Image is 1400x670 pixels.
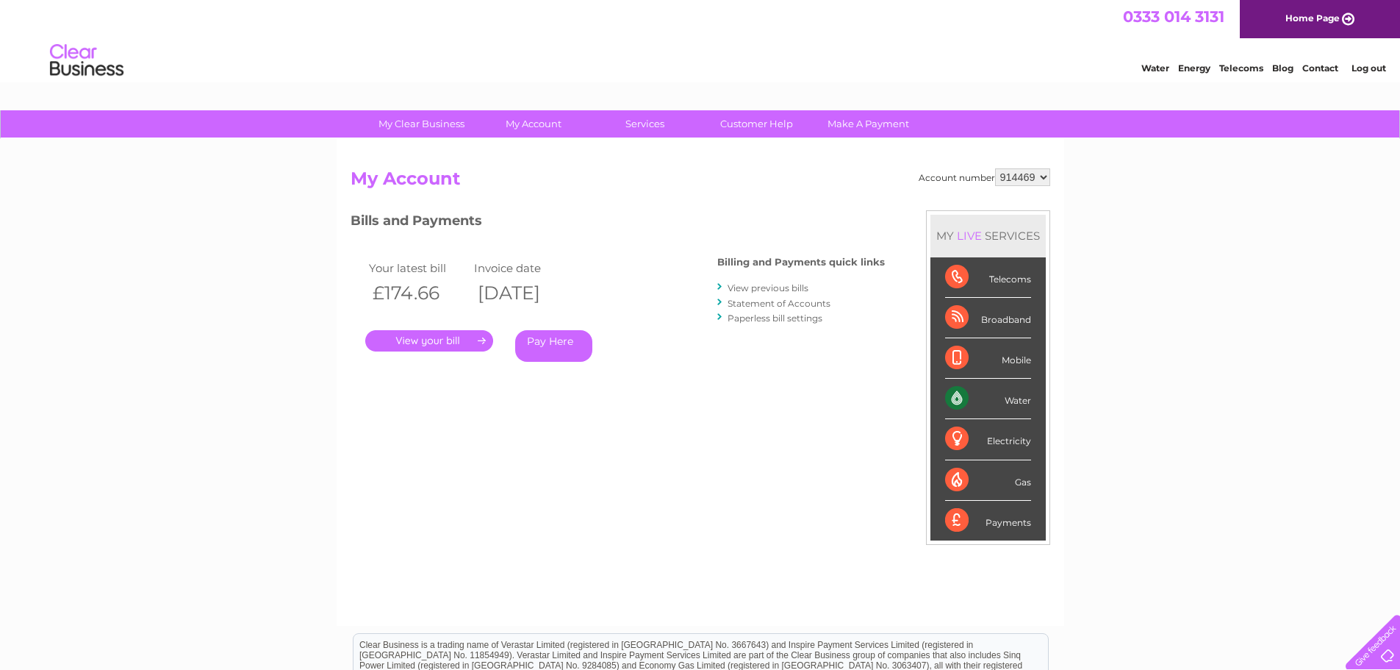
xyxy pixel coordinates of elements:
[945,338,1031,379] div: Mobile
[930,215,1046,257] div: MY SERVICES
[1123,7,1224,26] a: 0333 014 3131
[945,419,1031,460] div: Electricity
[49,38,124,83] img: logo.png
[1302,63,1338,74] a: Contact
[470,278,576,308] th: [DATE]
[470,258,576,278] td: Invoice date
[945,257,1031,298] div: Telecoms
[351,168,1050,196] h2: My Account
[1219,63,1263,74] a: Telecoms
[945,298,1031,338] div: Broadband
[954,229,985,243] div: LIVE
[361,110,482,138] a: My Clear Business
[515,330,592,362] a: Pay Here
[728,313,822,324] a: Paperless bill settings
[728,298,830,309] a: Statement of Accounts
[1141,63,1169,74] a: Water
[945,379,1031,419] div: Water
[365,330,493,352] a: .
[584,110,706,138] a: Services
[1351,63,1386,74] a: Log out
[945,501,1031,541] div: Payments
[808,110,929,138] a: Make A Payment
[351,210,885,236] h3: Bills and Payments
[353,8,1048,71] div: Clear Business is a trading name of Verastar Limited (registered in [GEOGRAPHIC_DATA] No. 3667643...
[717,257,885,268] h4: Billing and Payments quick links
[365,258,471,278] td: Your latest bill
[473,110,594,138] a: My Account
[1272,63,1293,74] a: Blog
[365,278,471,308] th: £174.66
[919,168,1050,186] div: Account number
[728,282,808,293] a: View previous bills
[945,460,1031,501] div: Gas
[696,110,817,138] a: Customer Help
[1178,63,1210,74] a: Energy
